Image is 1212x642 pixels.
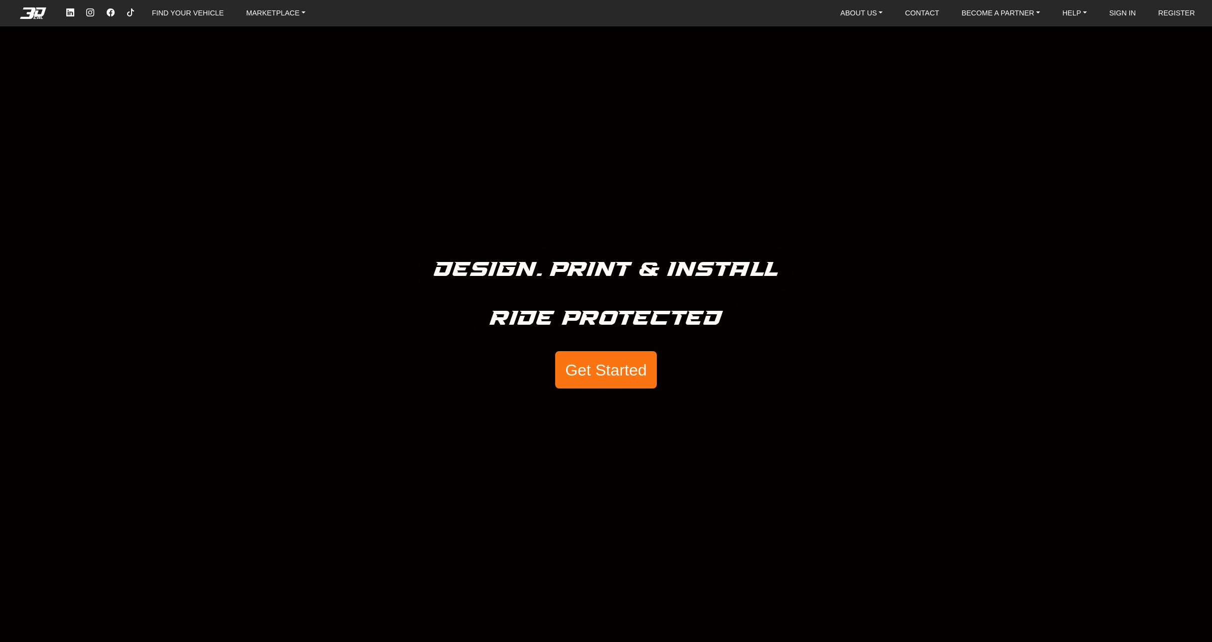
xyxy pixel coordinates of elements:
a: MARKETPLACE [242,4,309,21]
a: REGISTER [1154,4,1199,21]
a: ABOUT US [836,4,887,21]
a: CONTACT [901,4,943,21]
a: HELP [1059,4,1091,21]
h5: Ride Protected [490,302,723,335]
a: FIND YOUR VEHICLE [148,4,228,21]
button: Get Started [555,351,657,389]
h5: Design. Print & Install [434,254,778,286]
a: BECOME A PARTNER [957,4,1044,21]
a: SIGN IN [1105,4,1140,21]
